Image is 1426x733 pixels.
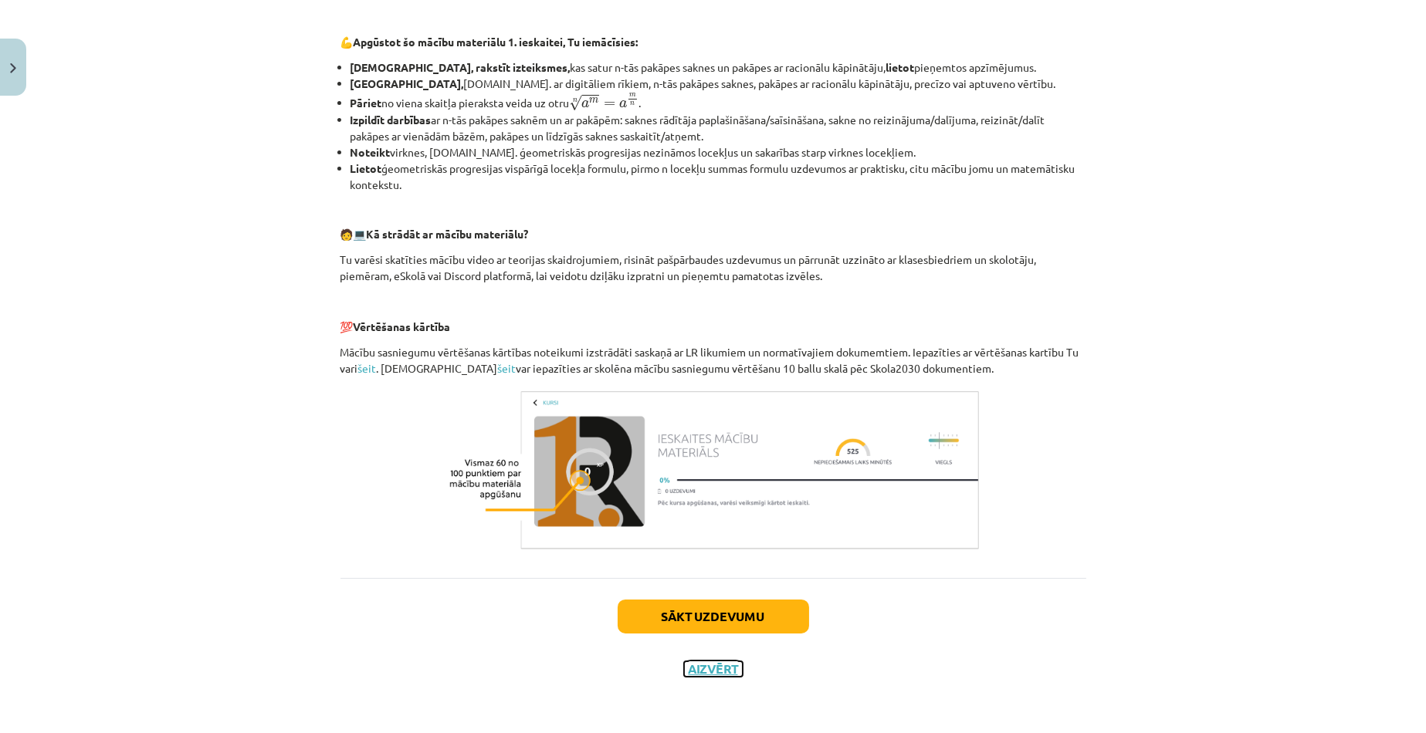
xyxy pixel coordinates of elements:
span: = [604,101,615,107]
p: 🧑 💻 [340,226,1086,242]
b: Izpildīt darbības [351,113,432,127]
b: Lietot [351,161,382,175]
span: m [629,93,636,97]
b: [DEMOGRAPHIC_DATA], rakstīt izteiksmes, [351,60,571,74]
li: [DOMAIN_NAME]. ar digitāliem rīkiem, n-tās pakāpes saknes, pakāpes ar racionālu kāpinātāju, precī... [351,76,1086,92]
li: ar n-tās pakāpes saknēm un ar pakāpēm: saknes rādītāja paplašināšana/saīsināšana, sakne no reizin... [351,112,1086,144]
a: šeit [498,361,517,375]
p: Mācību sasniegumu vērtēšanas kārtības noteikumi izstrādāti saskaņā ar LR likumiem un normatīvajie... [340,344,1086,377]
b: Apgūstot šo mācību materiālu 1. ieskaitei, Tu iemācīsies: [354,35,638,49]
p: Tu varēsi skatīties mācību video ar teorijas skaidrojumiem, risināt pašpārbaudes uzdevumus un pār... [340,252,1086,284]
b: Noteikt [351,145,391,159]
b: [GEOGRAPHIC_DATA], [351,76,464,90]
p: 💯 [340,319,1086,335]
b: Pāriet [351,96,382,110]
span: a [582,100,590,108]
li: virknes, [DOMAIN_NAME]. ģeometriskās progresijas nezināmos locekļus un sakarības starp virknes lo... [351,144,1086,160]
li: kas satur n-tās pakāpes saknes un pakāpes ar racionālu kāpinātāju, pieņemtos apzīmējumus. [351,59,1086,76]
img: icon-close-lesson-0947bae3869378f0d4975bcd49f059093ad1ed9edebbc8119c70593378902aed.svg [10,63,16,73]
li: ģeometriskās progresijas vispārīgā locekļa formulu, pirmo n locekļu summas formulu uzdevumos ar p... [351,160,1086,193]
button: Aizvērt [684,661,743,677]
b: lietot [886,60,915,74]
span: √ [570,95,582,111]
span: a [619,100,627,108]
b: Kā strādāt ar mācību materiālu? [367,227,529,241]
span: n [630,102,635,106]
p: 💪 [340,34,1086,50]
li: no viena skaitļa pieraksta veida uz otru . [351,92,1086,112]
button: Sākt uzdevumu [618,600,809,633]
b: Vērtēšanas kārtība [354,319,451,333]
a: šeit [358,361,377,375]
span: m [590,98,599,103]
